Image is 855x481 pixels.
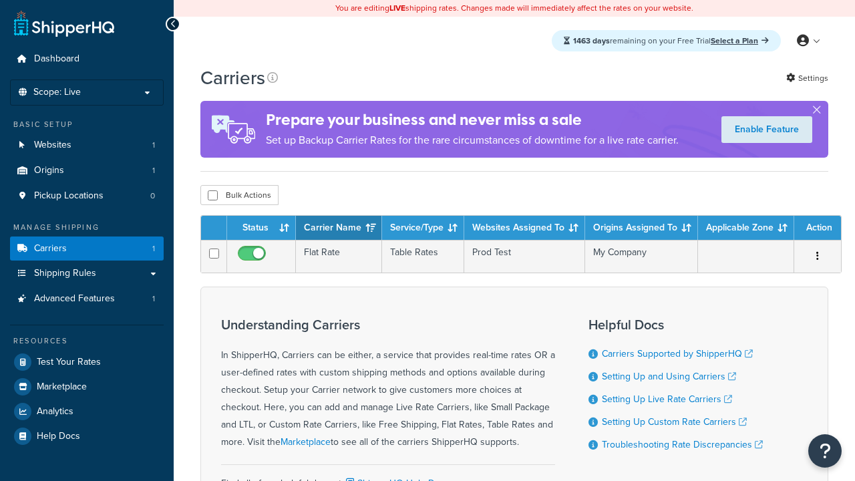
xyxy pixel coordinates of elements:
[786,69,828,88] a: Settings
[221,317,555,332] h3: Understanding Carriers
[10,158,164,183] a: Origins 1
[296,240,382,273] td: Flat Rate
[37,406,73,418] span: Analytics
[10,236,164,261] a: Carriers 1
[10,158,164,183] li: Origins
[588,317,763,332] h3: Helpful Docs
[794,216,841,240] th: Action
[152,243,155,255] span: 1
[10,350,164,374] a: Test Your Rates
[464,216,585,240] th: Websites Assigned To: activate to sort column ascending
[266,131,679,150] p: Set up Backup Carrier Rates for the rare circumstances of downtime for a live rate carrier.
[150,190,155,202] span: 0
[281,435,331,449] a: Marketplace
[152,293,155,305] span: 1
[34,140,71,151] span: Websites
[552,30,781,51] div: remaining on your Free Trial
[10,399,164,424] a: Analytics
[34,190,104,202] span: Pickup Locations
[10,184,164,208] li: Pickup Locations
[34,268,96,279] span: Shipping Rules
[602,438,763,452] a: Troubleshooting Rate Discrepancies
[37,431,80,442] span: Help Docs
[808,434,842,468] button: Open Resource Center
[602,415,747,429] a: Setting Up Custom Rate Carriers
[10,375,164,399] a: Marketplace
[10,47,164,71] a: Dashboard
[602,392,732,406] a: Setting Up Live Rate Carriers
[10,133,164,158] a: Websites 1
[10,119,164,130] div: Basic Setup
[152,140,155,151] span: 1
[602,369,736,383] a: Setting Up and Using Carriers
[602,347,753,361] a: Carriers Supported by ShipperHQ
[382,240,464,273] td: Table Rates
[14,10,114,37] a: ShipperHQ Home
[200,101,266,158] img: ad-rules-rateshop-fe6ec290ccb7230408bd80ed9643f0289d75e0ffd9eb532fc0e269fcd187b520.png
[711,35,769,47] a: Select a Plan
[37,381,87,393] span: Marketplace
[33,87,81,98] span: Scope: Live
[382,216,464,240] th: Service/Type: activate to sort column ascending
[227,216,296,240] th: Status: activate to sort column ascending
[10,287,164,311] a: Advanced Features 1
[200,185,279,205] button: Bulk Actions
[10,261,164,286] a: Shipping Rules
[34,53,79,65] span: Dashboard
[37,357,101,368] span: Test Your Rates
[10,133,164,158] li: Websites
[698,216,794,240] th: Applicable Zone: activate to sort column ascending
[200,65,265,91] h1: Carriers
[10,287,164,311] li: Advanced Features
[152,165,155,176] span: 1
[585,216,698,240] th: Origins Assigned To: activate to sort column ascending
[34,293,115,305] span: Advanced Features
[721,116,812,143] a: Enable Feature
[585,240,698,273] td: My Company
[34,165,64,176] span: Origins
[10,335,164,347] div: Resources
[464,240,585,273] td: Prod Test
[389,2,405,14] b: LIVE
[34,243,67,255] span: Carriers
[10,236,164,261] li: Carriers
[221,317,555,451] div: In ShipperHQ, Carriers can be either, a service that provides real-time rates OR a user-defined r...
[10,184,164,208] a: Pickup Locations 0
[296,216,382,240] th: Carrier Name: activate to sort column ascending
[573,35,610,47] strong: 1463 days
[10,222,164,233] div: Manage Shipping
[266,109,679,131] h4: Prepare your business and never miss a sale
[10,424,164,448] a: Help Docs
